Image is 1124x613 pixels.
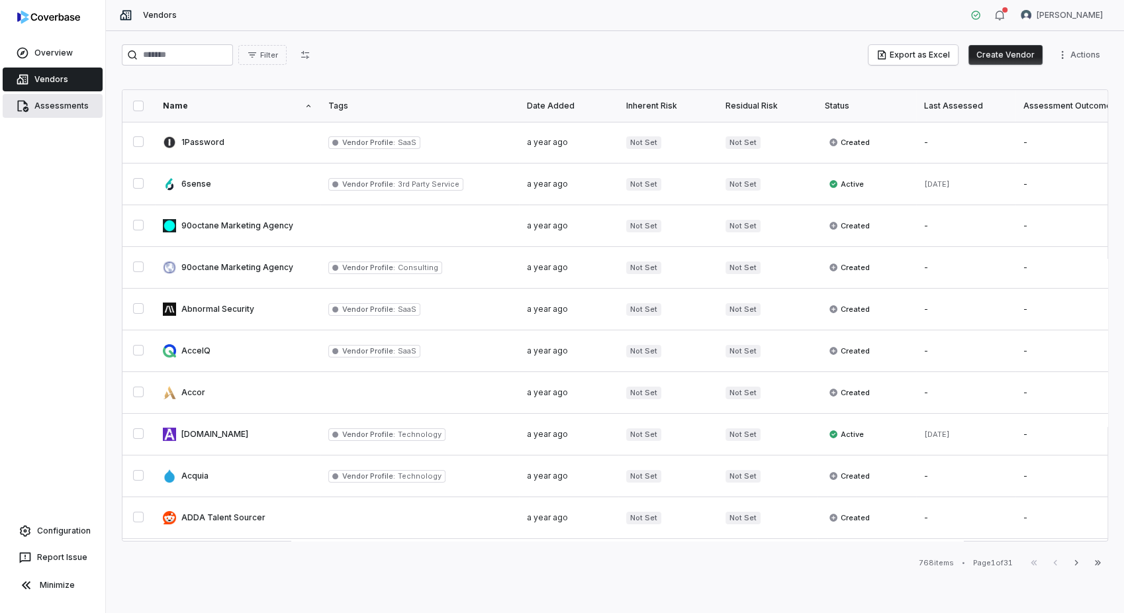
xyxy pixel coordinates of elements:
span: Not Set [726,428,761,441]
span: Not Set [726,136,761,149]
div: Tags [328,101,511,111]
div: Name [163,101,312,111]
img: Diana Esparza avatar [1021,10,1031,21]
div: • [962,558,965,567]
td: - [1015,414,1115,455]
span: Not Set [626,220,661,232]
div: Page 1 of 31 [973,558,1013,568]
span: a year ago [527,304,568,314]
span: SaaS [395,138,416,147]
span: Not Set [726,345,761,357]
span: Technology [395,430,441,439]
img: logo-D7KZi-bG.svg [17,11,80,24]
td: - [1015,247,1115,289]
span: Not Set [726,261,761,274]
span: Consulting [395,263,438,272]
span: Not Set [726,512,761,524]
td: - [916,122,1015,164]
button: Diana Esparza avatar[PERSON_NAME] [1013,5,1111,25]
span: Not Set [626,303,661,316]
td: - [916,455,1015,497]
span: Vendor Profile : [342,471,395,481]
button: Export as Excel [868,45,958,65]
a: Overview [3,41,103,65]
button: Filter [238,45,287,65]
span: Not Set [626,428,661,441]
span: Created [829,387,870,398]
button: Create Vendor [968,45,1043,65]
span: Vendor Profile : [342,430,395,439]
td: - [1015,539,1115,581]
span: 3rd Party Service [395,179,459,189]
span: Not Set [626,136,661,149]
button: Report Issue [5,545,100,569]
div: 768 items [919,558,954,568]
td: - [916,330,1015,372]
span: Overview [34,48,73,58]
span: a year ago [527,262,568,272]
span: Not Set [726,303,761,316]
td: - [916,289,1015,330]
span: a year ago [527,387,568,397]
span: Vendor Profile : [342,179,395,189]
span: Report Issue [37,552,87,563]
a: Vendors [3,68,103,91]
span: Technology [395,471,441,481]
span: Not Set [626,470,661,483]
td: - [1015,289,1115,330]
span: a year ago [527,179,568,189]
span: Not Set [626,261,661,274]
span: Filter [260,50,278,60]
span: Vendors [34,74,68,85]
span: Created [829,304,870,314]
td: - [1015,164,1115,205]
div: Assessment Outcome [1023,101,1107,111]
span: Vendor Profile : [342,346,395,355]
span: Not Set [626,345,661,357]
span: Not Set [626,387,661,399]
span: Not Set [626,512,661,524]
span: a year ago [527,471,568,481]
span: Not Set [726,220,761,232]
div: Date Added [527,101,610,111]
span: Created [829,471,870,481]
span: [PERSON_NAME] [1037,10,1103,21]
span: Created [829,262,870,273]
div: Residual Risk [726,101,809,111]
a: Assessments [3,94,103,118]
span: a year ago [527,220,568,230]
span: Not Set [726,178,761,191]
span: Not Set [626,178,661,191]
div: Status [825,101,908,111]
span: Configuration [37,526,91,536]
button: Minimize [5,572,100,598]
td: - [1015,497,1115,539]
a: Configuration [5,519,100,543]
span: Vendor Profile : [342,305,395,314]
span: [DATE] [924,430,950,439]
span: a year ago [527,512,568,522]
td: - [916,247,1015,289]
span: Created [829,346,870,356]
span: SaaS [395,305,416,314]
span: Created [829,512,870,523]
td: - [1015,122,1115,164]
span: Not Set [726,387,761,399]
td: - [1015,330,1115,372]
span: a year ago [527,429,568,439]
td: - [1015,455,1115,497]
span: Assessments [34,101,89,111]
div: Last Assessed [924,101,1007,111]
span: Created [829,220,870,231]
td: - [916,539,1015,581]
td: - [916,372,1015,414]
span: a year ago [527,137,568,147]
span: Vendors [143,10,177,21]
span: SaaS [395,346,416,355]
span: Active [829,179,864,189]
button: More actions [1053,45,1108,65]
span: a year ago [527,346,568,355]
span: [DATE] [924,179,950,189]
td: - [916,205,1015,247]
span: Created [829,137,870,148]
